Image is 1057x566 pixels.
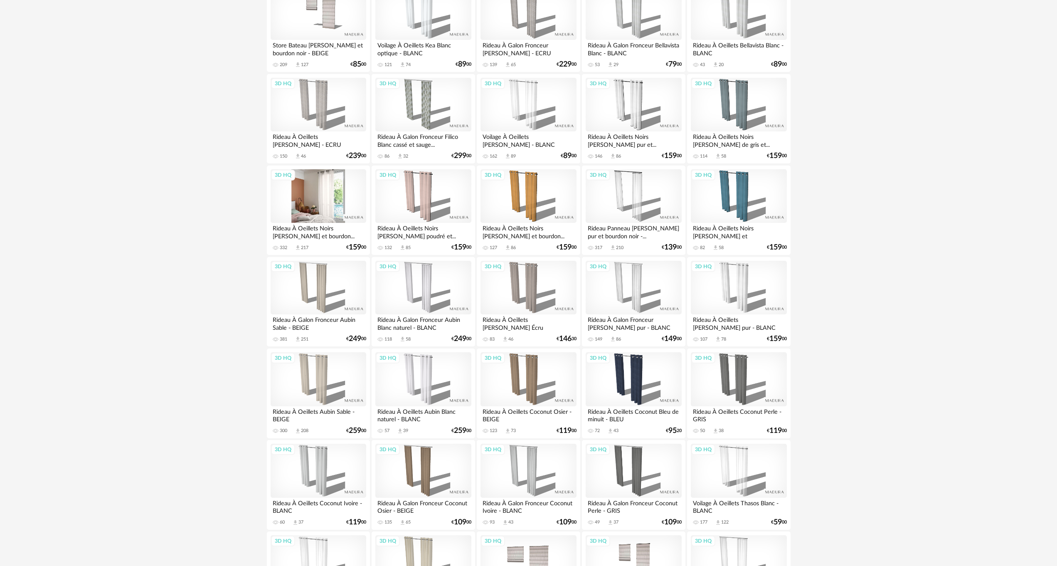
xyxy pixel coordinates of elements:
[301,336,308,342] div: 251
[271,353,295,363] div: 3D HQ
[399,336,406,342] span: Download icon
[480,131,576,148] div: Voilage À Oeillets [PERSON_NAME] - BLANC
[406,519,411,525] div: 65
[346,153,366,159] div: € 00
[490,245,497,251] div: 127
[687,74,790,164] a: 3D HQ Rideau À Oeillets Noirs [PERSON_NAME] de gris et... 114 Download icon 58 €15900
[490,428,497,434] div: 123
[557,336,577,342] div: € 30
[586,131,681,148] div: Rideau À Oeillets Noirs [PERSON_NAME] pur et...
[719,245,724,251] div: 58
[301,153,306,159] div: 46
[376,78,400,89] div: 3D HQ
[595,336,602,342] div: 149
[586,314,681,331] div: Rideau À Galon Fronceur [PERSON_NAME] pur - BLANC
[595,519,600,525] div: 49
[769,153,782,159] span: 159
[511,245,516,251] div: 86
[662,336,682,342] div: € 00
[700,519,707,525] div: 177
[691,406,786,423] div: Rideau À Oeillets Coconut Perle - GRIS
[376,536,400,546] div: 3D HQ
[666,62,682,67] div: € 00
[607,519,614,526] span: Download icon
[559,519,572,525] span: 109
[616,336,621,342] div: 86
[691,223,786,240] div: Rideau À Oeillets Noirs [PERSON_NAME] et [PERSON_NAME]...
[691,131,786,148] div: Rideau À Oeillets Noirs [PERSON_NAME] de gris et...
[271,78,295,89] div: 3D HQ
[372,74,475,164] a: 3D HQ Rideau À Galon Fronceur Filico Blanc cassé et sauge... 86 Download icon 32 €29900
[301,62,308,68] div: 127
[480,498,576,514] div: Rideau À Galon Fronceur Coconut Ivoire - BLANC
[687,348,790,438] a: 3D HQ Rideau À Oeillets Coconut Perle - GRIS 50 Download icon 38 €11900
[511,428,516,434] div: 73
[456,62,471,67] div: € 00
[481,170,505,180] div: 3D HQ
[767,245,787,250] div: € 00
[664,519,677,525] span: 109
[586,406,681,423] div: Rideau À Oeillets Coconut Bleu de minuit - BLEU
[505,153,511,159] span: Download icon
[508,336,513,342] div: 46
[715,153,721,159] span: Download icon
[372,166,475,255] a: 3D HQ Rideau À Oeillets Noirs [PERSON_NAME] poudré et... 132 Download icon 85 €15900
[267,440,370,530] a: 3D HQ Rideau À Oeillets Coconut Ivoire - BLANC 60 Download icon 37 €11900
[490,62,497,68] div: 139
[712,62,719,68] span: Download icon
[372,348,475,438] a: 3D HQ Rideau À Oeillets Aubin Blanc naturel - BLANC 57 Download icon 39 €25900
[712,245,719,251] span: Download icon
[586,444,610,455] div: 3D HQ
[481,353,505,363] div: 3D HQ
[715,519,721,526] span: Download icon
[458,62,466,67] span: 89
[664,245,677,250] span: 139
[477,166,580,255] a: 3D HQ Rideau À Oeillets Noirs [PERSON_NAME] et bourdon... 127 Download icon 86 €15900
[375,498,471,514] div: Rideau À Galon Fronceur Coconut Osier - BEIGE
[480,223,576,240] div: Rideau À Oeillets Noirs [PERSON_NAME] et bourdon...
[480,40,576,57] div: Rideau À Galon Fronceur [PERSON_NAME] - ECRU
[719,428,724,434] div: 38
[769,245,782,250] span: 159
[454,428,466,434] span: 259
[454,336,466,342] span: 249
[301,245,308,251] div: 217
[267,257,370,347] a: 3D HQ Rideau À Galon Fronceur Aubin Sable - BEIGE 381 Download icon 251 €24900
[295,153,301,159] span: Download icon
[271,314,366,331] div: Rideau À Galon Fronceur Aubin Sable - BEIGE
[586,223,681,240] div: Rideau Panneau [PERSON_NAME] pur et bourdon noir -...
[668,62,677,67] span: 79
[687,257,790,347] a: 3D HQ Rideau À Oeillets [PERSON_NAME] pur - BLANC 107 Download icon 78 €15900
[561,153,577,159] div: € 00
[700,245,705,251] div: 82
[691,314,786,331] div: Rideau À Oeillets [PERSON_NAME] pur - BLANC
[691,78,715,89] div: 3D HQ
[715,336,721,342] span: Download icon
[350,62,366,67] div: € 00
[349,153,361,159] span: 239
[767,153,787,159] div: € 00
[477,440,580,530] a: 3D HQ Rideau À Galon Fronceur Coconut Ivoire - BLANC 93 Download icon 43 €10900
[769,428,782,434] span: 119
[687,166,790,255] a: 3D HQ Rideau À Oeillets Noirs [PERSON_NAME] et [PERSON_NAME]... 82 Download icon 58 €15900
[372,257,475,347] a: 3D HQ Rideau À Galon Fronceur Aubin Blanc naturel - BLANC 118 Download icon 58 €24900
[582,257,685,347] a: 3D HQ Rideau À Galon Fronceur [PERSON_NAME] pur - BLANC 149 Download icon 86 €14900
[451,245,471,250] div: € 00
[511,62,516,68] div: 65
[595,428,600,434] div: 72
[614,428,618,434] div: 43
[505,62,511,68] span: Download icon
[271,223,366,240] div: Rideau À Oeillets Noirs [PERSON_NAME] et bourdon...
[280,245,287,251] div: 332
[595,153,602,159] div: 146
[662,245,682,250] div: € 00
[586,353,610,363] div: 3D HQ
[376,170,400,180] div: 3D HQ
[271,131,366,148] div: Rideau À Oeillets [PERSON_NAME] - ECRU
[481,536,505,546] div: 3D HQ
[610,336,616,342] span: Download icon
[595,62,600,68] div: 53
[451,519,471,525] div: € 00
[664,153,677,159] span: 159
[451,428,471,434] div: € 00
